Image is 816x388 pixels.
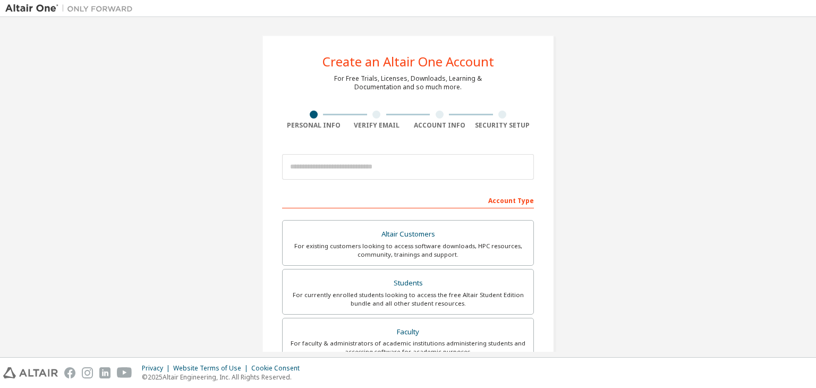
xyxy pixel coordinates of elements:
img: altair_logo.svg [3,367,58,378]
div: For existing customers looking to access software downloads, HPC resources, community, trainings ... [289,242,527,259]
div: Account Info [408,121,471,130]
div: For currently enrolled students looking to access the free Altair Student Edition bundle and all ... [289,291,527,308]
div: Security Setup [471,121,534,130]
img: facebook.svg [64,367,75,378]
div: Website Terms of Use [173,364,251,373]
div: Personal Info [282,121,345,130]
div: Students [289,276,527,291]
img: linkedin.svg [99,367,110,378]
img: youtube.svg [117,367,132,378]
div: Verify Email [345,121,409,130]
div: Privacy [142,364,173,373]
div: Altair Customers [289,227,527,242]
p: © 2025 Altair Engineering, Inc. All Rights Reserved. [142,373,306,382]
div: Account Type [282,191,534,208]
div: For faculty & administrators of academic institutions administering students and accessing softwa... [289,339,527,356]
div: For Free Trials, Licenses, Downloads, Learning & Documentation and so much more. [334,74,482,91]
div: Create an Altair One Account [322,55,494,68]
div: Cookie Consent [251,364,306,373]
img: Altair One [5,3,138,14]
div: Faculty [289,325,527,340]
img: instagram.svg [82,367,93,378]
